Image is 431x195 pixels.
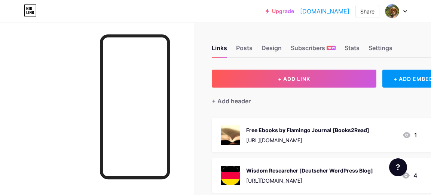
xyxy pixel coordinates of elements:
div: Share [360,7,375,15]
div: Wisdom Researcher [Deutscher WordPress Blog] [246,167,373,174]
img: Wisdom Researcher [Deutscher WordPress Blog] [221,166,240,185]
span: + ADD LINK [278,76,310,82]
div: Design [262,43,282,57]
button: + ADD LINK [212,70,376,88]
div: Links [212,43,227,57]
div: Subscribers [291,43,336,57]
a: Upgrade [266,8,294,14]
div: Stats [345,43,360,57]
div: [URL][DOMAIN_NAME] [246,136,369,144]
div: Settings [369,43,392,57]
div: Free Ebooks by Flamingo Journal [Books2Read] [246,126,369,134]
div: + Add header [212,97,251,106]
div: Posts [236,43,253,57]
img: baden [385,4,399,18]
div: 4 [401,171,417,180]
span: NEW [328,46,335,50]
div: 1 [402,131,417,140]
a: [DOMAIN_NAME] [300,7,349,16]
img: Free Ebooks by Flamingo Journal [Books2Read] [221,125,240,145]
div: [URL][DOMAIN_NAME] [246,177,373,185]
